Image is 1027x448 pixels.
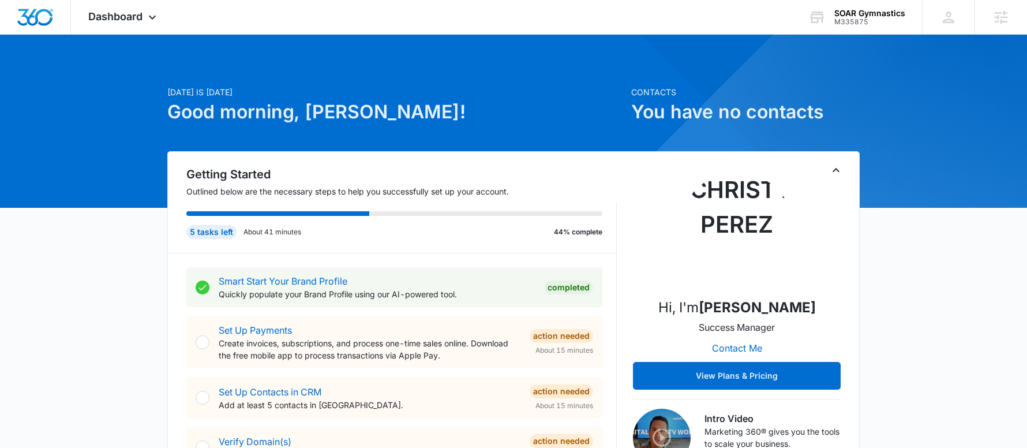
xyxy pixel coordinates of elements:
[658,297,816,318] p: Hi, I'm
[530,329,593,343] div: Action Needed
[834,9,905,18] div: account name
[88,10,143,23] span: Dashboard
[219,288,535,300] p: Quickly populate your Brand Profile using our AI-powered tool.
[219,275,347,287] a: Smart Start Your Brand Profile
[633,362,841,390] button: View Plans & Pricing
[535,345,593,356] span: About 15 minutes
[219,386,321,398] a: Set Up Contacts in CRM
[530,434,593,448] div: Action Needed
[834,18,905,26] div: account id
[186,185,617,197] p: Outlined below are the necessary steps to help you successfully set up your account.
[186,225,237,239] div: 5 tasks left
[219,324,292,336] a: Set Up Payments
[544,281,593,294] div: Completed
[186,166,617,183] h2: Getting Started
[167,86,624,98] p: [DATE] is [DATE]
[699,320,775,334] p: Success Manager
[679,173,794,288] img: Christy Perez
[219,399,520,411] p: Add at least 5 contacts in [GEOGRAPHIC_DATA].
[219,436,291,447] a: Verify Domain(s)
[167,98,624,126] h1: Good morning, [PERSON_NAME]!
[700,334,774,362] button: Contact Me
[631,98,860,126] h1: You have no contacts
[829,163,843,177] button: Toggle Collapse
[704,412,841,425] h3: Intro Video
[631,86,860,98] p: Contacts
[554,227,602,237] p: 44% complete
[699,299,816,316] strong: [PERSON_NAME]
[530,384,593,398] div: Action Needed
[535,401,593,411] span: About 15 minutes
[243,227,301,237] p: About 41 minutes
[219,337,520,361] p: Create invoices, subscriptions, and process one-time sales online. Download the free mobile app t...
